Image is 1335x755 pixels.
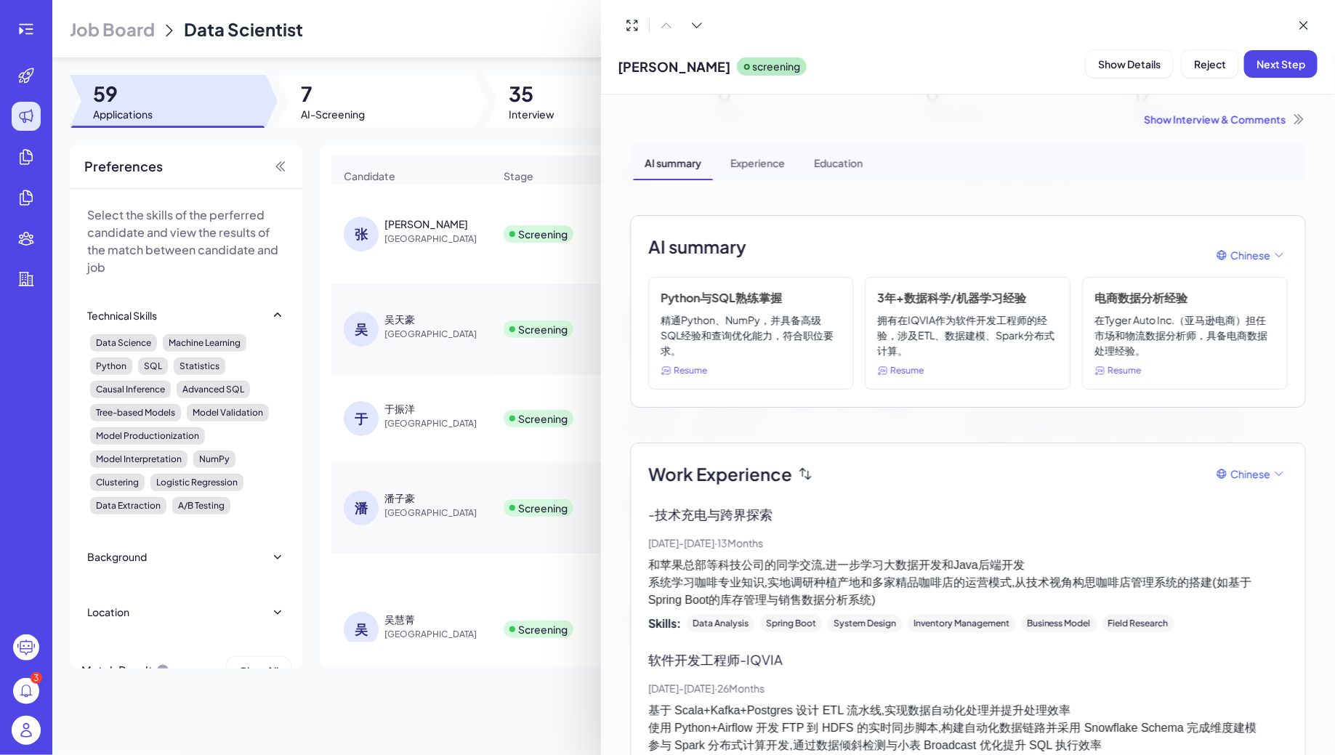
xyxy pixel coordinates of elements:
button: Next Step [1244,50,1318,78]
span: Resume [890,364,924,377]
div: Business Model [1021,615,1097,632]
h2: AI summary [648,233,746,259]
p: 软件开发工程师 - IQVIA [648,650,1288,669]
span: Next Step [1257,57,1305,70]
p: [DATE] - [DATE] · 13 Months [648,536,1288,551]
span: Show Details [1098,57,1161,70]
div: Inventory Management [908,615,1015,632]
span: Skills: [648,615,681,632]
div: Field Research [1102,615,1174,632]
span: [PERSON_NAME] [618,57,731,76]
div: System Design [828,615,902,632]
p: - 技术充电与跨界探索 [648,504,1288,524]
h3: 电商数据分析经验 [1094,289,1275,307]
div: AI summary [633,144,713,180]
span: Resume [674,364,707,377]
span: Chinese [1230,248,1270,263]
span: Resume [1108,364,1141,377]
div: Show Interview & Comments [630,112,1306,126]
p: 在Tyger Auto Inc.（亚马逊电商）担任市场和物流数据分析师，具备电商数据处理经验。 [1094,312,1275,358]
div: Data Analysis [687,615,754,632]
p: 拥有在IQVIA作为软件开发工程师的经验，涉及ETL、数据建模、Spark分布式计算。 [877,312,1058,358]
p: [DATE] - [DATE] · 26 Months [648,681,1288,696]
button: Show Details [1086,50,1173,78]
span: Work Experience [648,461,792,487]
p: screening [753,59,801,74]
div: Experience [719,144,796,180]
div: Spring Boot [760,615,822,632]
p: 精通Python、NumPy，并具备高级SQL经验和查询优化能力，符合职位要求。 [661,312,842,358]
h3: Python与SQL熟练掌握 [661,289,842,307]
span: Chinese [1230,467,1270,482]
div: Education [802,144,874,180]
p: 和苹果总部等科技公司的同学交流,进一步学习大数据开发和Java后端开发 系统学习咖啡专业知识,实地调研种植产地和多家精品咖啡店的运营模式,从技术视角构思咖啡店管理系统的搭建(如基于 Spring... [648,557,1288,609]
h3: 3年+数据科学/机器学习经验 [877,289,1058,307]
button: Reject [1182,50,1238,78]
span: Reject [1194,57,1226,70]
